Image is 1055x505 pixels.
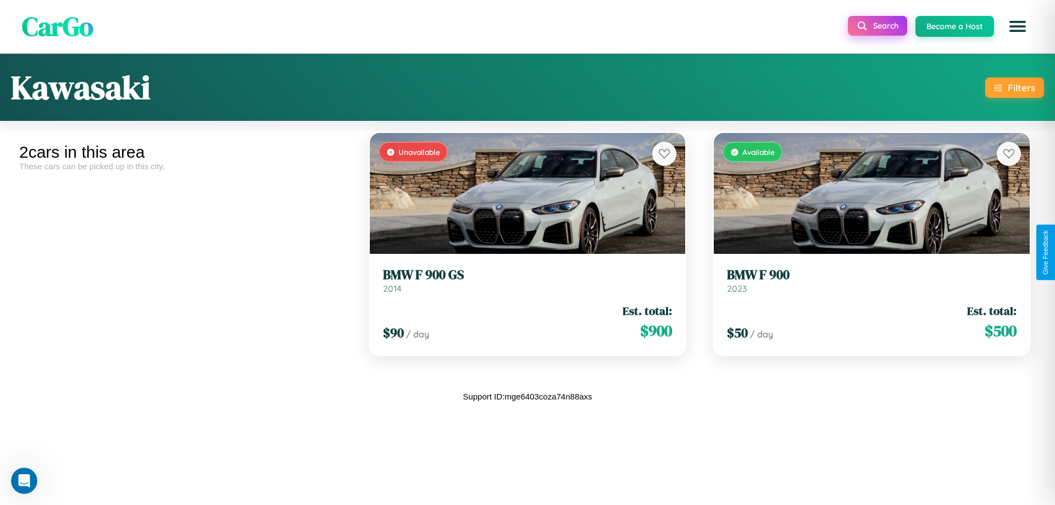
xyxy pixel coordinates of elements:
span: CarGo [22,8,93,45]
span: Search [873,21,898,31]
h1: Kawasaki [11,65,151,110]
span: $ 500 [985,320,1017,342]
span: Est. total: [967,303,1017,319]
span: $ 900 [640,320,672,342]
a: BMW F 900 GS2014 [383,267,673,294]
span: $ 50 [727,324,748,342]
button: Search [848,16,907,36]
div: 2 cars in this area [19,143,347,162]
button: Open menu [1002,11,1033,42]
p: Support ID: mge6403coza74n88axs [463,389,592,404]
button: Become a Host [915,16,994,37]
div: Give Feedback [1042,230,1050,275]
span: Available [742,147,775,157]
iframe: Intercom live chat [11,468,37,494]
div: Filters [1008,82,1035,93]
span: 2014 [383,283,402,294]
span: $ 90 [383,324,404,342]
span: / day [750,329,773,340]
div: These cars can be picked up in this city. [19,162,347,171]
button: Filters [985,77,1044,98]
span: / day [406,329,429,340]
h3: BMW F 900 [727,267,1017,283]
h3: BMW F 900 GS [383,267,673,283]
span: Est. total: [623,303,672,319]
span: 2023 [727,283,747,294]
a: BMW F 9002023 [727,267,1017,294]
span: Unavailable [398,147,440,157]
